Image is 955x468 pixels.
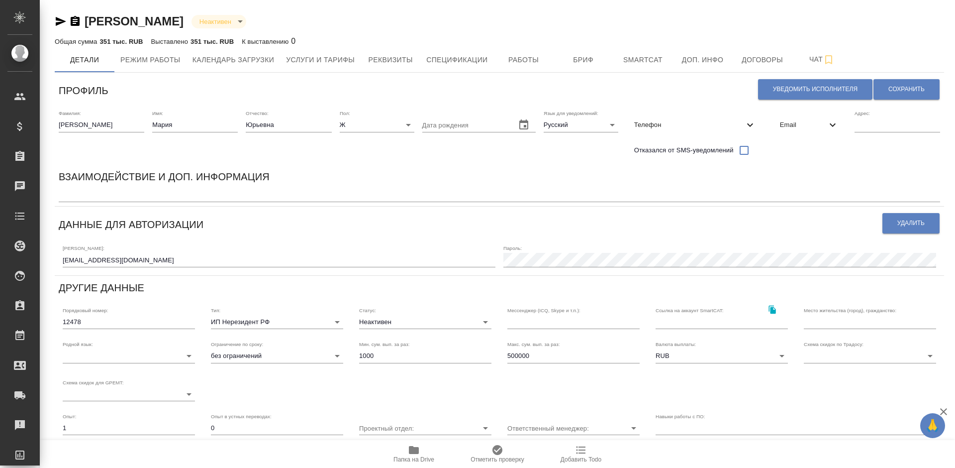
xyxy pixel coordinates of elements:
div: Ж [340,118,414,132]
label: Язык для уведомлений: [544,111,598,116]
button: Удалить [882,213,940,234]
label: Схема скидок по Традосу: [804,342,863,347]
span: Телефон [634,120,744,130]
a: [PERSON_NAME] [85,14,184,28]
span: Удалить [897,219,925,228]
span: Договоры [739,54,786,66]
label: Статус: [359,308,376,313]
label: Макс. сум. вып. за раз: [507,342,560,347]
span: Отказался от SMS-уведомлений [634,145,734,155]
button: 🙏 [920,413,945,438]
div: без ограничений [211,349,343,363]
label: Пароль: [503,246,522,251]
button: Скопировать ссылку [762,300,782,320]
span: Добавить Todo [561,456,601,463]
span: Бриф [560,54,607,66]
span: Уведомить исполнителя [773,85,858,94]
span: Smartcat [619,54,667,66]
h6: Другие данные [59,280,144,296]
span: Календарь загрузки [192,54,275,66]
p: Общая сумма [55,38,99,45]
h6: Профиль [59,83,108,99]
span: Доп. инфо [679,54,727,66]
button: Отметить проверку [456,440,539,468]
button: Добавить Todo [539,440,623,468]
label: [PERSON_NAME]: [63,246,104,251]
label: Отчество: [246,111,269,116]
label: Тип: [211,308,220,313]
span: Работы [500,54,548,66]
button: Open [478,421,492,435]
span: 🙏 [924,415,941,436]
label: Навыки работы с ПО: [656,414,705,419]
label: Адрес: [855,111,870,116]
label: Опыт в устных переводах: [211,414,272,419]
svg: Подписаться [823,54,835,66]
p: Выставлено [151,38,191,45]
button: Уведомить исполнителя [758,79,872,100]
span: Чат [798,53,846,66]
label: Опыт: [63,414,77,419]
p: 351 тыс. RUB [191,38,234,45]
div: Неактивен [191,15,246,28]
span: Режим работы [120,54,181,66]
div: 0 [242,35,295,47]
label: Родной язык: [63,342,93,347]
label: Ссылка на аккаунт SmartCAT: [656,308,724,313]
button: Сохранить [873,79,940,100]
span: Спецификации [426,54,487,66]
h6: Данные для авторизации [59,217,203,233]
span: Сохранить [888,85,925,94]
button: Open [627,421,641,435]
p: К выставлению [242,38,291,45]
label: Место жительства (город), гражданство: [804,308,896,313]
span: Детали [61,54,108,66]
label: Мин. сум. вып. за раз: [359,342,410,347]
label: Имя: [152,111,163,116]
label: Фамилия: [59,111,81,116]
button: Скопировать ссылку для ЯМессенджера [55,15,67,27]
div: Русский [544,118,618,132]
span: Реквизиты [367,54,414,66]
button: Скопировать ссылку [69,15,81,27]
button: Папка на Drive [372,440,456,468]
span: Услуги и тарифы [286,54,355,66]
label: Порядковый номер: [63,308,108,313]
label: Пол: [340,111,350,116]
label: Валюта выплаты: [656,342,696,347]
span: Папка на Drive [393,456,434,463]
label: Ограничение по сроку: [211,342,263,347]
label: Схема скидок для GPEMT: [63,380,124,385]
span: Email [780,120,827,130]
label: Мессенджер (ICQ, Skype и т.п.): [507,308,580,313]
div: ИП Нерезидент РФ [211,315,343,329]
p: 351 тыс. RUB [99,38,143,45]
div: Email [772,114,847,136]
div: RUB [656,349,788,363]
div: Неактивен [359,315,491,329]
button: Неактивен [196,17,234,26]
span: Отметить проверку [471,456,524,463]
div: Телефон [626,114,764,136]
h6: Взаимодействие и доп. информация [59,169,270,185]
